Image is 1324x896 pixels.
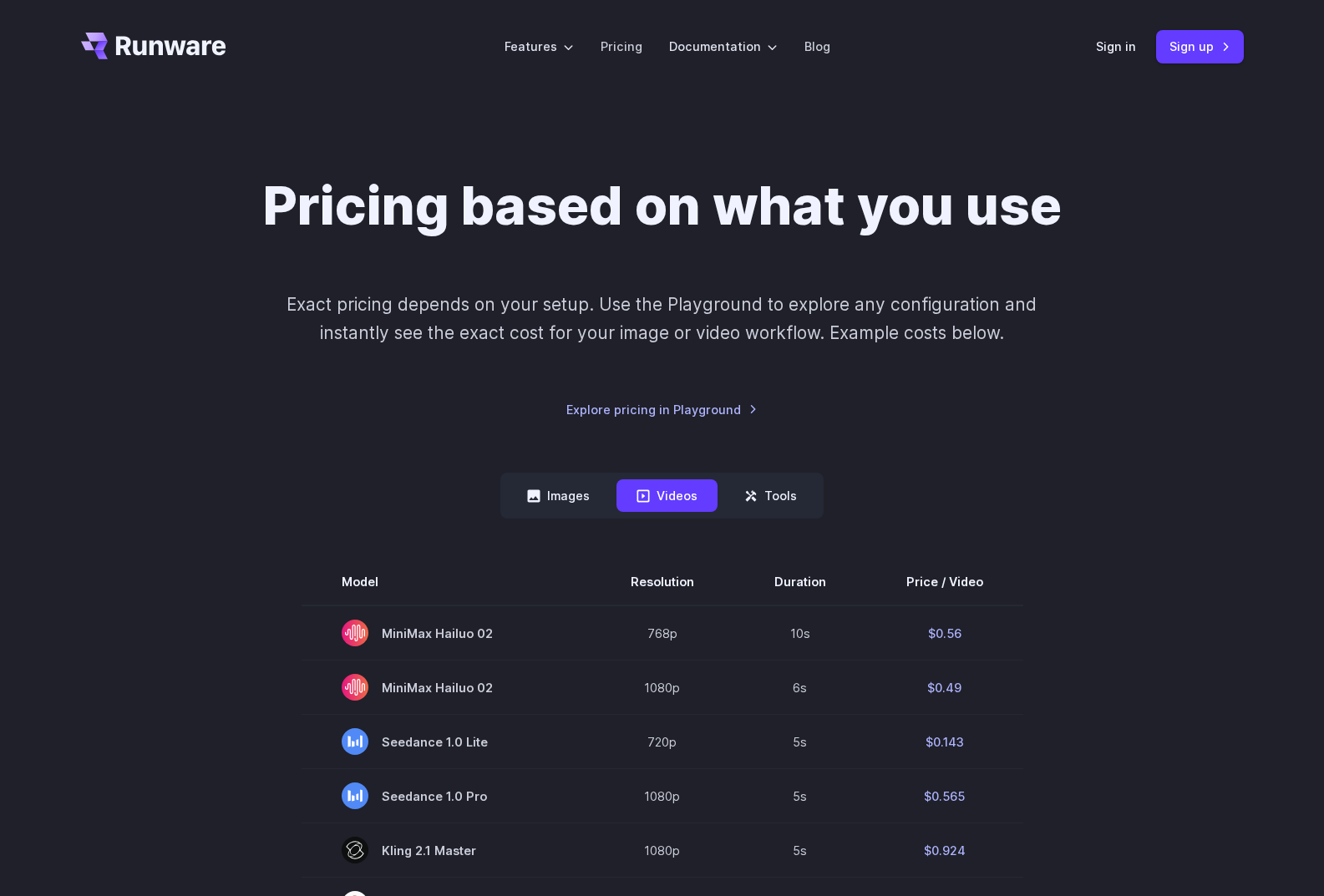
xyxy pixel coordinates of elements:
[507,479,610,512] button: Images
[1096,37,1136,56] a: Sign in
[734,605,866,661] td: 10s
[734,715,866,769] td: 5s
[591,715,734,769] td: 720p
[866,715,1023,769] td: $0.143
[804,37,830,56] a: Blog
[342,620,550,646] span: MiniMax Hailuo 02
[734,769,866,823] td: 5s
[669,37,778,56] label: Documentation
[591,605,734,661] td: 768p
[505,37,574,56] label: Features
[591,823,734,878] td: 1080p
[566,400,758,419] a: Explore pricing in Playground
[601,37,642,56] a: Pricing
[724,479,817,512] button: Tools
[616,479,718,512] button: Videos
[263,174,1062,237] h1: Pricing based on what you use
[591,559,734,605] th: Resolution
[734,559,866,605] th: Duration
[866,661,1023,715] td: $0.49
[342,837,550,863] span: Kling 2.1 Master
[591,769,734,823] td: 1080p
[591,661,734,715] td: 1080p
[81,33,226,59] a: Go to /
[255,291,1068,347] p: Exact pricing depends on your setup. Use the Playground to explore any configuration and instantl...
[866,823,1023,878] td: $0.924
[866,769,1023,823] td: $0.565
[866,605,1023,661] td: $0.56
[1156,30,1244,63] a: Sign up
[734,823,866,878] td: 5s
[734,661,866,715] td: 6s
[342,674,550,701] span: MiniMax Hailuo 02
[342,728,550,755] span: Seedance 1.0 Lite
[866,559,1023,605] th: Price / Video
[342,782,550,809] span: Seedance 1.0 Pro
[302,559,591,605] th: Model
